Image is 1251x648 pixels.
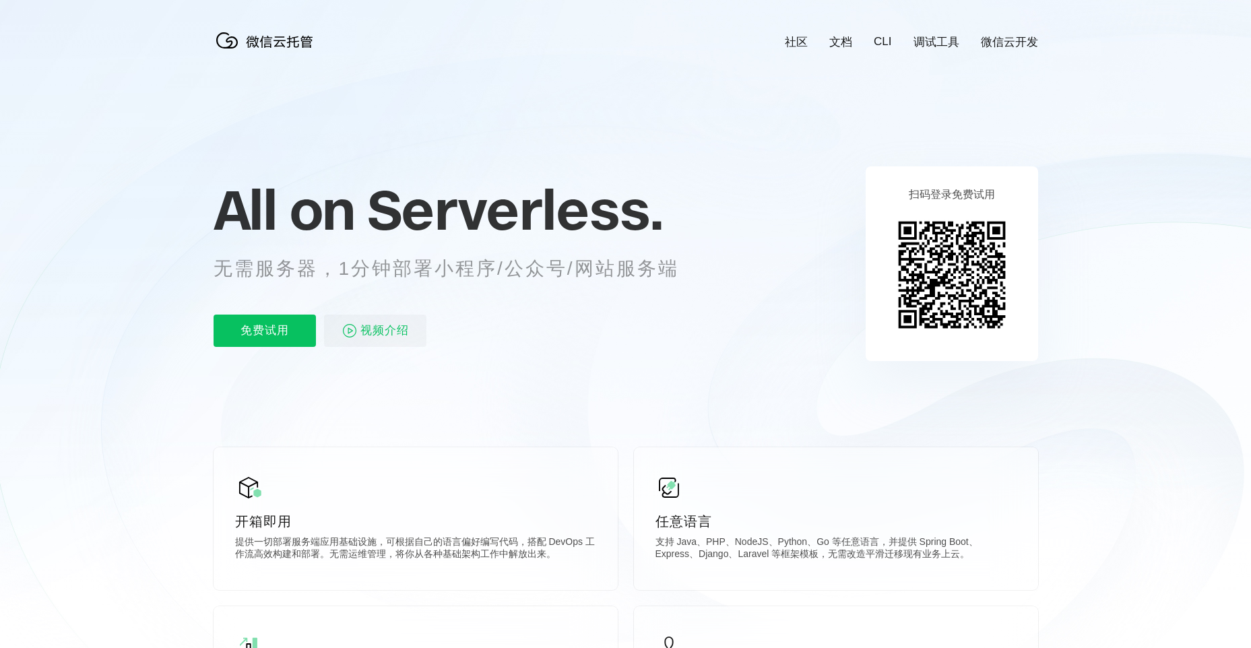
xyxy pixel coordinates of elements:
p: 支持 Java、PHP、NodeJS、Python、Go 等任意语言，并提供 Spring Boot、Express、Django、Laravel 等框架模板，无需改造平滑迁移现有业务上云。 [655,536,1017,563]
span: Serverless. [367,176,663,243]
p: 提供一切部署服务端应用基础设施，可根据自己的语言偏好编写代码，搭配 DevOps 工作流高效构建和部署。无需运维管理，将你从各种基础架构工作中解放出来。 [235,536,596,563]
p: 扫码登录免费试用 [909,188,995,202]
a: 微信云开发 [981,34,1038,50]
p: 开箱即用 [235,512,596,531]
a: 调试工具 [913,34,959,50]
a: 文档 [829,34,852,50]
img: 微信云托管 [214,27,321,54]
p: 免费试用 [214,315,316,347]
span: All on [214,176,354,243]
p: 任意语言 [655,512,1017,531]
a: CLI [874,35,891,48]
span: 视频介绍 [360,315,409,347]
a: 微信云托管 [214,44,321,56]
p: 无需服务器，1分钟部署小程序/公众号/网站服务端 [214,255,704,282]
a: 社区 [785,34,808,50]
img: video_play.svg [342,323,358,339]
